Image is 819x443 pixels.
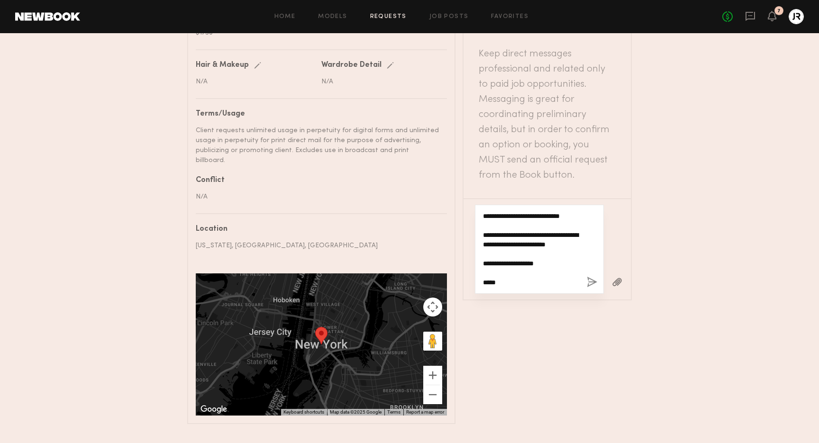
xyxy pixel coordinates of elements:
[406,409,444,415] a: Report a map error
[196,226,440,233] div: Location
[196,177,440,184] div: Conflict
[429,14,469,20] a: Job Posts
[423,298,442,316] button: Map camera controls
[196,62,249,69] div: Hair & Makeup
[274,14,296,20] a: Home
[423,332,442,351] button: Drag Pegman onto the map to open Street View
[423,385,442,404] button: Zoom out
[198,403,229,416] img: Google
[198,403,229,416] a: Open this area in Google Maps (opens a new window)
[370,14,407,20] a: Requests
[479,46,616,183] header: Keep direct messages professional and related only to paid job opportunities. Messaging is great ...
[321,62,382,69] div: Wardrobe Detail
[196,110,440,118] div: Terms/Usage
[196,77,314,87] div: N/A
[777,9,781,14] div: 7
[196,241,440,251] div: [US_STATE], [GEOGRAPHIC_DATA], [GEOGRAPHIC_DATA]
[330,409,382,415] span: Map data ©2025 Google
[423,366,442,385] button: Zoom in
[196,192,440,202] div: N/A
[196,126,440,165] div: Client requests unlimited usage in perpetuity for digital forms and unlimited usage in perpetuity...
[283,409,324,416] button: Keyboard shortcuts
[387,409,400,415] a: Terms
[318,14,347,20] a: Models
[491,14,528,20] a: Favorites
[321,77,440,87] div: N/A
